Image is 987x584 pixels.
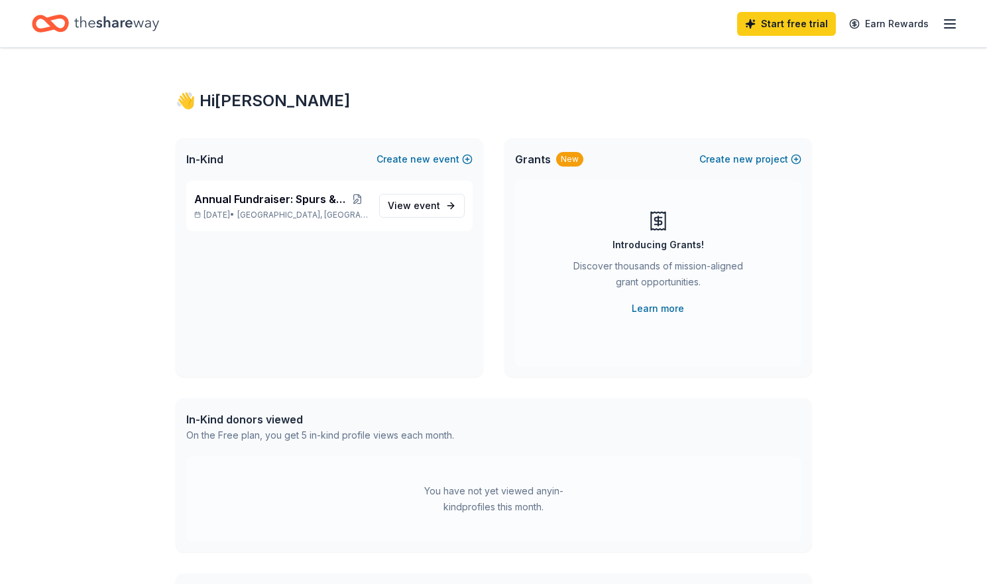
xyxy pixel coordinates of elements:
div: Discover thousands of mission-aligned grant opportunities. [568,258,748,295]
span: Grants [515,151,551,167]
a: Start free trial [737,12,836,36]
span: [GEOGRAPHIC_DATA], [GEOGRAPHIC_DATA] [237,210,368,220]
button: Createnewevent [377,151,473,167]
p: [DATE] • [194,210,369,220]
span: event [414,200,440,211]
div: New [556,152,583,167]
a: View event [379,194,465,218]
div: 👋 Hi [PERSON_NAME] [176,90,812,111]
span: In-Kind [186,151,223,167]
span: new [733,151,753,167]
div: Introducing Grants! [612,237,704,253]
a: Earn Rewards [841,12,937,36]
span: View [388,198,440,214]
div: On the Free plan, you get 5 in-kind profile views each month. [186,427,454,443]
a: Home [32,8,159,39]
div: You have not yet viewed any in-kind profiles this month. [411,483,577,515]
a: Learn more [632,301,684,317]
span: new [410,151,430,167]
div: In-Kind donors viewed [186,411,454,427]
span: Annual Fundraiser: Spurs & Sparkles [194,191,347,207]
button: Createnewproject [699,151,801,167]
